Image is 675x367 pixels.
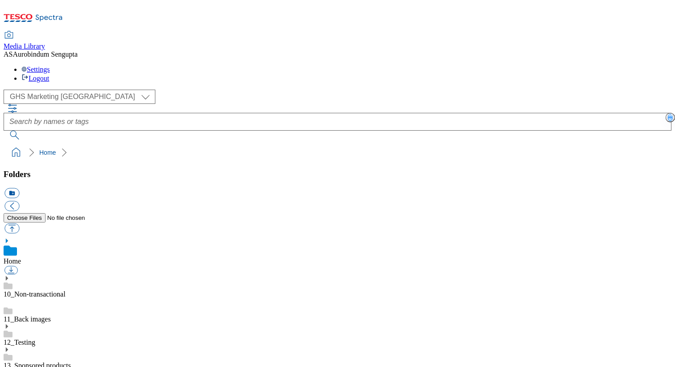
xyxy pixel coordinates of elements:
input: Search by names or tags [4,113,671,131]
h3: Folders [4,169,671,179]
a: Home [4,257,21,265]
a: Logout [21,74,49,82]
a: Home [39,149,56,156]
nav: breadcrumb [4,144,671,161]
a: 11_Back images [4,315,51,323]
a: Settings [21,66,50,73]
span: Media Library [4,42,45,50]
a: 10_Non-transactional [4,290,66,298]
span: AS [4,50,12,58]
a: home [9,145,23,160]
a: Media Library [4,32,45,50]
a: 12_Testing [4,338,35,346]
span: Aurobindum Sengupta [12,50,77,58]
